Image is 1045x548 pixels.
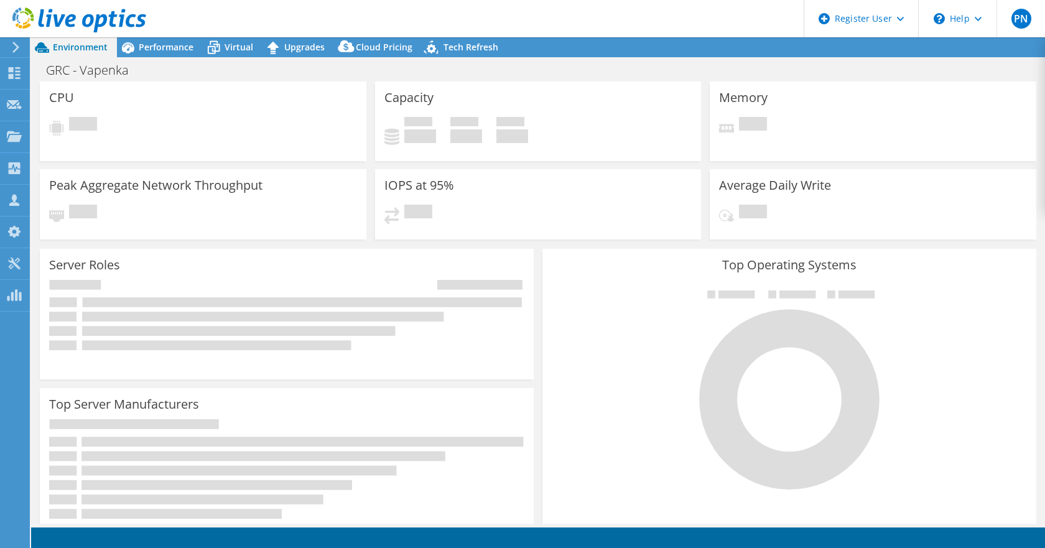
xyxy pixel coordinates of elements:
[284,41,325,53] span: Upgrades
[496,117,524,129] span: Total
[552,258,1027,272] h3: Top Operating Systems
[739,205,767,221] span: Pending
[404,205,432,221] span: Pending
[496,129,528,143] h4: 0 GiB
[719,179,831,192] h3: Average Daily Write
[934,13,945,24] svg: \n
[49,397,199,411] h3: Top Server Manufacturers
[450,129,482,143] h4: 0 GiB
[384,179,454,192] h3: IOPS at 95%
[139,41,193,53] span: Performance
[225,41,253,53] span: Virtual
[404,117,432,129] span: Used
[450,117,478,129] span: Free
[69,205,97,221] span: Pending
[53,41,108,53] span: Environment
[444,41,498,53] span: Tech Refresh
[49,91,74,104] h3: CPU
[384,91,434,104] h3: Capacity
[404,129,436,143] h4: 0 GiB
[40,63,148,77] h1: GRC - Vapenka
[739,117,767,134] span: Pending
[356,41,412,53] span: Cloud Pricing
[49,258,120,272] h3: Server Roles
[69,117,97,134] span: Pending
[49,179,262,192] h3: Peak Aggregate Network Throughput
[1011,9,1031,29] span: PN
[719,91,768,104] h3: Memory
